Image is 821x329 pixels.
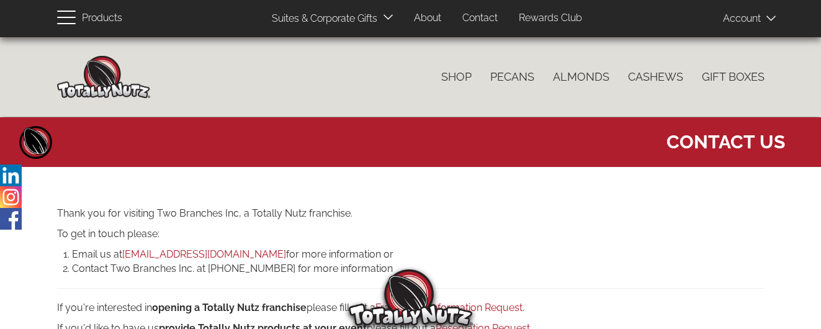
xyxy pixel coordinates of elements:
[82,9,122,27] span: Products
[122,248,286,260] a: [EMAIL_ADDRESS][DOMAIN_NAME]
[509,6,591,30] a: Rewards Club
[262,7,381,31] a: Suites & Corporate Gifts
[57,56,150,98] img: Home
[152,302,307,313] strong: opening a Totally Nutz franchise
[72,248,765,262] li: Email us at for more information or
[453,6,507,30] a: Contact
[619,64,693,90] a: Cashews
[481,64,544,90] a: Pecans
[17,124,55,161] a: Home
[57,227,765,241] p: To get in touch please:
[666,124,785,155] span: Contact Us
[544,64,619,90] a: Almonds
[72,262,765,276] li: Contact Two Branches Inc. at [PHONE_NUMBER] for more information
[57,301,765,315] p: If you're interested in please fill out a .
[57,207,765,221] p: Thank you for visiting Two Branches Inc, a Totally Nutz franchise.
[432,64,481,90] a: Shop
[349,269,473,326] img: Totally Nutz Logo
[405,6,451,30] a: About
[693,64,774,90] a: Gift Boxes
